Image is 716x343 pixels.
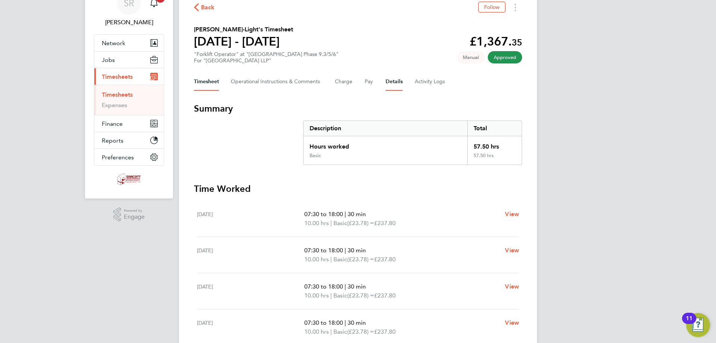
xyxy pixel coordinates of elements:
[94,149,164,165] button: Preferences
[194,34,293,49] h1: [DATE] - [DATE]
[303,121,522,165] div: Summary
[194,103,522,115] h3: Summary
[194,3,215,12] button: Back
[333,219,347,228] span: Basic
[347,219,374,227] span: (£23.78) =
[102,73,133,80] span: Timesheets
[330,256,332,263] span: |
[686,313,710,337] button: Open Resource Center, 11 new notifications
[102,120,123,127] span: Finance
[102,56,115,63] span: Jobs
[102,40,125,47] span: Network
[194,57,339,64] div: For "[GEOGRAPHIC_DATA] LLP"
[374,256,396,263] span: £237.80
[94,132,164,149] button: Reports
[304,256,329,263] span: 10.00 hrs
[94,115,164,132] button: Finance
[484,4,500,10] span: Follow
[304,283,343,290] span: 07:30 to 18:00
[197,210,304,228] div: [DATE]
[505,282,519,291] a: View
[330,328,332,335] span: |
[304,328,329,335] span: 10.00 hrs
[94,52,164,68] button: Jobs
[94,18,164,27] span: Scott Ridgers
[335,73,353,91] button: Charge
[505,283,519,290] span: View
[467,121,522,136] div: Total
[347,328,374,335] span: (£23.78) =
[102,91,133,98] a: Timesheets
[345,283,346,290] span: |
[94,35,164,51] button: Network
[304,319,343,326] span: 07:30 to 18:00
[348,247,366,254] span: 30 min
[194,51,339,64] div: "Forklift Operator" at "[GEOGRAPHIC_DATA] Phase 9.3/5/6"
[124,208,145,214] span: Powered by
[102,137,123,144] span: Reports
[194,73,219,91] button: Timesheet
[386,73,403,91] button: Details
[102,102,127,109] a: Expenses
[348,283,366,290] span: 30 min
[509,1,522,13] button: Timesheets Menu
[505,318,519,327] a: View
[102,154,134,161] span: Preferences
[348,211,366,218] span: 30 min
[505,247,519,254] span: View
[330,219,332,227] span: |
[512,37,522,48] span: 35
[345,319,346,326] span: |
[348,319,366,326] span: 30 min
[470,34,522,49] app-decimal: £1,367.
[194,25,293,34] h2: [PERSON_NAME]-Light's Timesheet
[304,219,329,227] span: 10.00 hrs
[333,255,347,264] span: Basic
[304,211,343,218] span: 07:30 to 18:00
[310,153,321,159] div: Basic
[197,246,304,264] div: [DATE]
[94,173,164,185] a: Go to home page
[117,173,141,185] img: simcott-logo-retina.png
[94,68,164,85] button: Timesheets
[505,211,519,218] span: View
[345,211,346,218] span: |
[374,328,396,335] span: £237.80
[304,121,467,136] div: Description
[201,3,215,12] span: Back
[94,85,164,115] div: Timesheets
[505,319,519,326] span: View
[488,51,522,63] span: This timesheet has been approved.
[330,292,332,299] span: |
[345,247,346,254] span: |
[505,210,519,219] a: View
[686,318,693,328] div: 11
[113,208,145,222] a: Powered byEngage
[194,183,522,195] h3: Time Worked
[304,247,343,254] span: 07:30 to 18:00
[231,73,323,91] button: Operational Instructions & Comments
[347,256,374,263] span: (£23.78) =
[505,246,519,255] a: View
[304,136,467,153] div: Hours worked
[197,282,304,300] div: [DATE]
[374,219,396,227] span: £237.80
[457,51,485,63] span: This timesheet was manually created.
[467,136,522,153] div: 57.50 hrs
[467,153,522,165] div: 57.50 hrs
[197,318,304,336] div: [DATE]
[124,214,145,220] span: Engage
[415,73,446,91] button: Activity Logs
[374,292,396,299] span: £237.80
[347,292,374,299] span: (£23.78) =
[365,73,374,91] button: Pay
[304,292,329,299] span: 10.00 hrs
[333,291,347,300] span: Basic
[478,1,506,13] button: Follow
[333,327,347,336] span: Basic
